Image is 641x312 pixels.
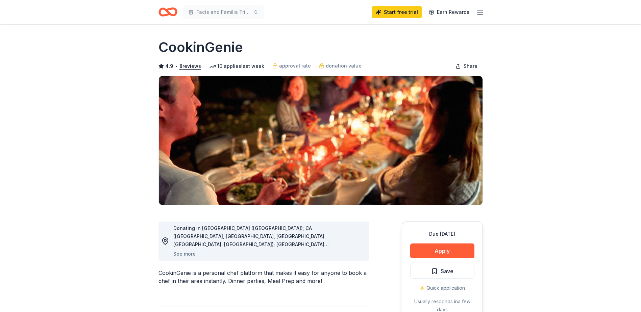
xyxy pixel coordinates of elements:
[158,269,369,285] div: CookinGenie is a personal chef platform that makes it easy for anyone to book a chef in their are...
[464,62,477,70] span: Share
[209,62,264,70] div: 10 applies last week
[165,62,173,70] span: 4.9
[173,250,196,258] button: See more
[158,4,177,20] a: Home
[179,62,201,70] button: 8reviews
[441,267,453,276] span: Save
[196,8,250,16] span: Facts and Familia Trivia Round 3
[410,243,474,258] button: Apply
[279,62,311,70] span: approval rate
[450,59,483,73] button: Share
[410,230,474,238] div: Due [DATE]
[272,62,311,70] a: approval rate
[410,264,474,279] button: Save
[372,6,422,18] a: Start free trial
[326,62,362,70] span: donation value
[319,62,362,70] a: donation value
[158,38,243,57] h1: CookinGenie
[410,284,474,292] div: ⚡️ Quick application
[425,6,473,18] a: Earn Rewards
[175,63,177,69] span: •
[183,5,264,19] button: Facts and Familia Trivia Round 3
[159,76,483,205] img: Image for CookinGenie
